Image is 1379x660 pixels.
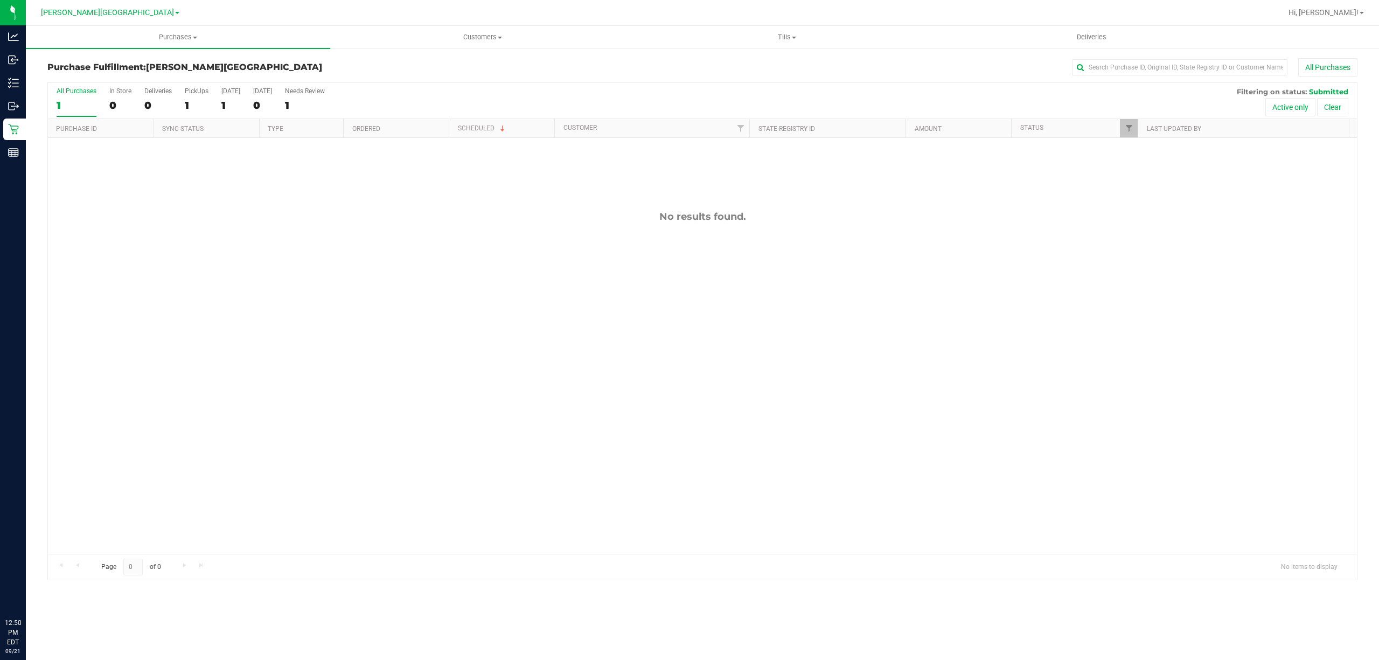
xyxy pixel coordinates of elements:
[732,119,749,137] a: Filter
[8,124,19,135] inline-svg: Retail
[11,574,43,606] iframe: Resource center
[253,99,272,112] div: 0
[1062,32,1121,42] span: Deliveries
[47,62,484,72] h3: Purchase Fulfillment:
[285,87,325,95] div: Needs Review
[26,26,330,48] a: Purchases
[109,87,131,95] div: In Store
[1072,59,1287,75] input: Search Purchase ID, Original ID, State Registry ID or Customer Name...
[57,87,96,95] div: All Purchases
[635,26,939,48] a: Tills
[285,99,325,112] div: 1
[57,99,96,112] div: 1
[48,211,1357,223] div: No results found.
[939,26,1244,48] a: Deliveries
[1237,87,1307,96] span: Filtering on status:
[56,125,97,133] a: Purchase ID
[352,125,380,133] a: Ordered
[1289,8,1359,17] span: Hi, [PERSON_NAME]!
[635,32,938,42] span: Tills
[1272,559,1346,575] span: No items to display
[162,125,204,133] a: Sync Status
[1120,119,1138,137] a: Filter
[563,124,597,131] a: Customer
[221,87,240,95] div: [DATE]
[1147,125,1201,133] a: Last Updated By
[92,559,170,575] span: Page of 0
[8,78,19,88] inline-svg: Inventory
[268,125,283,133] a: Type
[1265,98,1315,116] button: Active only
[8,54,19,65] inline-svg: Inbound
[144,87,172,95] div: Deliveries
[41,8,174,17] span: [PERSON_NAME][GEOGRAPHIC_DATA]
[221,99,240,112] div: 1
[458,124,507,132] a: Scheduled
[330,26,635,48] a: Customers
[1020,124,1043,131] a: Status
[8,101,19,112] inline-svg: Outbound
[5,618,21,647] p: 12:50 PM EDT
[26,32,330,42] span: Purchases
[185,99,208,112] div: 1
[915,125,942,133] a: Amount
[1309,87,1348,96] span: Submitted
[1298,58,1357,77] button: All Purchases
[109,99,131,112] div: 0
[1317,98,1348,116] button: Clear
[331,32,634,42] span: Customers
[8,31,19,42] inline-svg: Analytics
[185,87,208,95] div: PickUps
[8,147,19,158] inline-svg: Reports
[144,99,172,112] div: 0
[146,62,322,72] span: [PERSON_NAME][GEOGRAPHIC_DATA]
[253,87,272,95] div: [DATE]
[758,125,815,133] a: State Registry ID
[5,647,21,655] p: 09/21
